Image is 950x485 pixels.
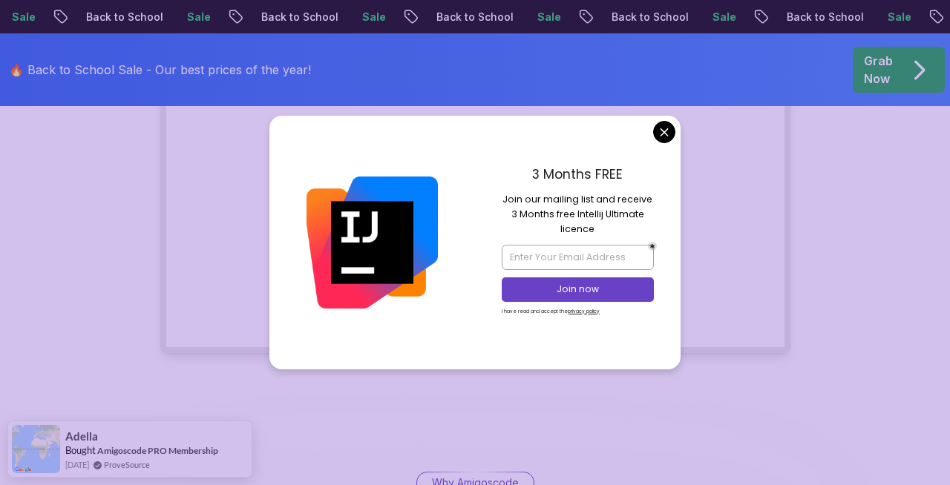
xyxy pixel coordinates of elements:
span: Bought [65,444,96,456]
p: Back to School [224,10,325,24]
p: Sale [325,10,373,24]
a: Amigoscode PRO Membership [97,445,218,456]
p: Sale [150,10,197,24]
p: Back to School [750,10,851,24]
p: Grab Now [864,52,893,88]
span: Adella [65,430,98,443]
a: ProveSource [104,458,150,471]
span: [DATE] [65,458,89,471]
p: Back to School [49,10,150,24]
img: provesource social proof notification image [12,425,60,473]
p: Sale [851,10,898,24]
p: Sale [500,10,548,24]
p: Back to School [399,10,500,24]
p: 🔥 Back to School Sale - Our best prices of the year! [9,61,311,79]
p: Back to School [574,10,675,24]
p: Sale [675,10,723,24]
